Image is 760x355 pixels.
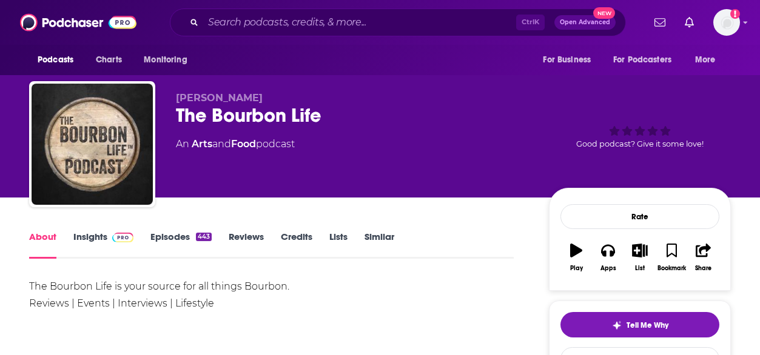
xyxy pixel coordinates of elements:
button: open menu [534,48,606,71]
div: Bookmark [657,265,686,272]
div: Rate [560,204,719,229]
a: Show notifications dropdown [680,12,699,33]
a: Charts [88,48,129,71]
button: Bookmark [656,236,687,279]
img: Podchaser Pro [112,233,133,242]
div: Apps [600,265,616,272]
button: open menu [687,48,731,71]
img: User Profile [713,9,740,36]
button: Share [688,236,719,279]
button: tell me why sparkleTell Me Why [560,312,719,337]
img: The Bourbon Life [32,84,153,205]
div: 443 [196,233,212,241]
span: For Podcasters [613,51,671,68]
span: Good podcast? Give it some love! [576,139,704,148]
div: The Bourbon Life is your source for all things Bourbon. Reviews | Events | Interviews | Lifestyle [29,278,514,312]
div: Share [695,265,711,272]
a: Reviews [229,231,264,259]
a: Arts [192,138,212,150]
span: [PERSON_NAME] [176,92,263,104]
span: Monitoring [144,51,187,68]
span: Ctrl K [516,15,545,30]
a: InsightsPodchaser Pro [73,231,133,259]
button: Apps [592,236,624,279]
div: An podcast [176,137,295,151]
span: More [695,51,716,68]
img: Podchaser - Follow, Share and Rate Podcasts [20,11,136,34]
span: Podcasts [38,51,73,68]
div: Play [570,265,583,272]
a: Show notifications dropdown [650,12,670,33]
button: Play [560,236,592,279]
span: Open Advanced [560,19,610,25]
a: Similar [365,231,394,259]
button: open menu [135,48,203,71]
div: List [635,265,645,272]
span: Charts [96,51,122,68]
svg: Add a profile image [730,9,740,19]
div: Good podcast? Give it some love! [549,92,731,167]
span: New [593,7,615,19]
img: tell me why sparkle [612,320,622,330]
span: and [212,138,231,150]
span: Tell Me Why [627,320,668,330]
button: List [624,236,656,279]
button: open menu [605,48,689,71]
a: About [29,231,56,259]
span: For Business [543,51,591,68]
div: Search podcasts, credits, & more... [170,8,626,36]
span: Logged in as aridings [713,9,740,36]
button: Open AdvancedNew [554,15,616,30]
a: Credits [281,231,312,259]
input: Search podcasts, credits, & more... [203,13,516,32]
button: open menu [29,48,89,71]
a: Episodes443 [150,231,212,259]
a: Lists [329,231,348,259]
a: Food [231,138,256,150]
button: Show profile menu [713,9,740,36]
